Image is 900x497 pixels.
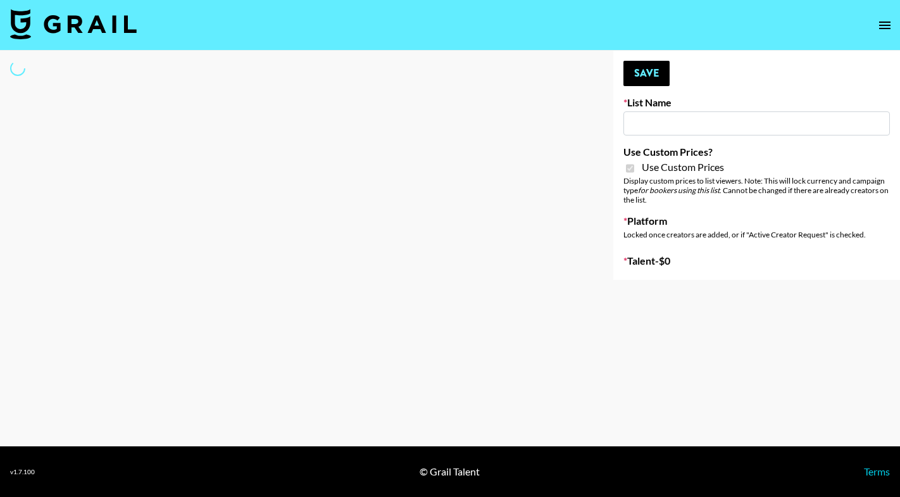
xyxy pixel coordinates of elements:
[623,215,890,227] label: Platform
[623,146,890,158] label: Use Custom Prices?
[864,465,890,477] a: Terms
[623,230,890,239] div: Locked once creators are added, or if "Active Creator Request" is checked.
[623,255,890,267] label: Talent - $ 0
[420,465,480,478] div: © Grail Talent
[872,13,897,38] button: open drawer
[623,61,670,86] button: Save
[642,161,724,173] span: Use Custom Prices
[638,186,720,195] em: for bookers using this list
[10,9,137,39] img: Grail Talent
[623,96,890,109] label: List Name
[623,176,890,204] div: Display custom prices to list viewers. Note: This will lock currency and campaign type . Cannot b...
[10,468,35,476] div: v 1.7.100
